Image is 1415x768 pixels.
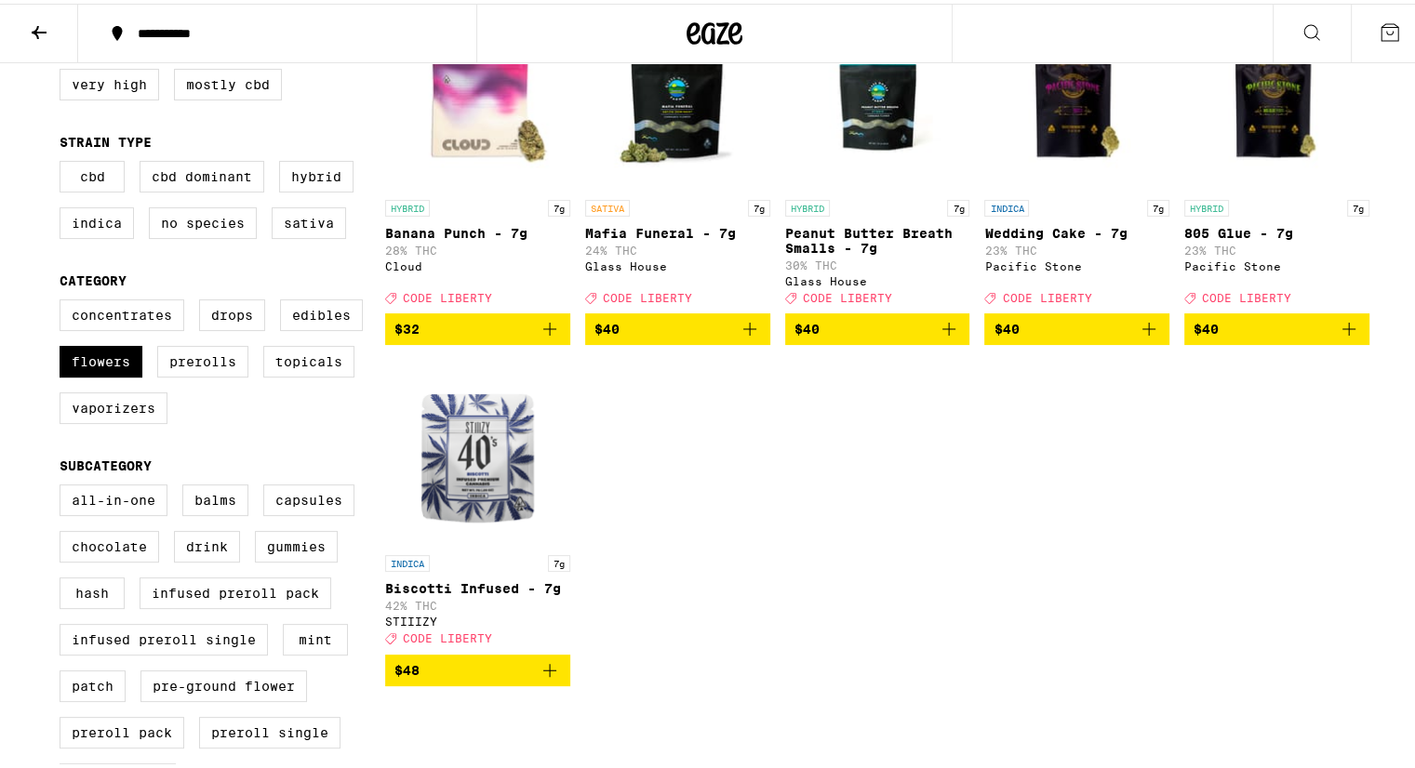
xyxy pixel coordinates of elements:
[394,659,420,674] span: $48
[1002,288,1091,300] span: CODE LIBERTY
[255,527,338,559] label: Gummies
[385,257,570,269] div: Cloud
[1347,196,1369,213] p: 7g
[199,713,340,745] label: Preroll Single
[60,574,125,605] label: Hash
[794,318,820,333] span: $40
[385,612,570,624] div: STIIIZY
[279,157,354,189] label: Hybrid
[1147,196,1169,213] p: 7g
[60,270,127,285] legend: Category
[785,310,970,341] button: Add to bag
[984,241,1169,253] p: 23% THC
[263,481,354,512] label: Capsules
[803,288,892,300] span: CODE LIBERTY
[385,577,570,592] p: Biscotti Infused - 7g
[385,222,570,237] p: Banana Punch - 7g
[385,1,570,187] img: Cloud - Banana Punch - 7g
[785,1,970,187] img: Glass House - Peanut Butter Breath Smalls - 7g
[984,257,1169,269] div: Pacific Stone
[394,318,420,333] span: $32
[1184,241,1369,253] p: 23% THC
[984,222,1169,237] p: Wedding Cake - 7g
[385,356,570,542] img: STIIIZY - Biscotti Infused - 7g
[149,204,257,235] label: No Species
[1184,1,1369,187] img: Pacific Stone - 805 Glue - 7g
[403,629,492,642] span: CODE LIBERTY
[60,65,159,97] label: Very High
[385,310,570,341] button: Add to bag
[984,196,1029,213] p: INDICA
[785,196,830,213] p: HYBRID
[548,551,570,568] p: 7g
[385,356,570,650] a: Open page for Biscotti Infused - 7g from STIIIZY
[272,204,346,235] label: Sativa
[947,196,969,213] p: 7g
[585,1,770,187] img: Glass House - Mafia Funeral - 7g
[1202,288,1291,300] span: CODE LIBERTY
[548,196,570,213] p: 7g
[585,257,770,269] div: Glass House
[140,574,331,605] label: Infused Preroll Pack
[585,196,630,213] p: SATIVA
[785,222,970,252] p: Peanut Butter Breath Smalls - 7g
[385,196,430,213] p: HYBRID
[585,241,770,253] p: 24% THC
[785,256,970,268] p: 30% THC
[1184,222,1369,237] p: 805 Glue - 7g
[594,318,620,333] span: $40
[603,288,692,300] span: CODE LIBERTY
[140,667,307,698] label: Pre-ground Flower
[984,310,1169,341] button: Add to bag
[60,204,134,235] label: Indica
[785,1,970,310] a: Open page for Peanut Butter Breath Smalls - 7g from Glass House
[174,65,282,97] label: Mostly CBD
[1184,1,1369,310] a: Open page for 805 Glue - 7g from Pacific Stone
[60,157,125,189] label: CBD
[60,527,159,559] label: Chocolate
[60,131,152,146] legend: Strain Type
[748,196,770,213] p: 7g
[11,13,134,28] span: Hi. Need any help?
[994,318,1019,333] span: $40
[385,651,570,682] button: Add to bag
[60,620,268,652] label: Infused Preroll Single
[403,288,492,300] span: CODE LIBERTY
[60,342,142,374] label: Flowers
[199,296,265,327] label: Drops
[182,481,248,512] label: Balms
[140,157,264,189] label: CBD Dominant
[785,271,970,284] div: Glass House
[280,296,363,327] label: Edibles
[385,596,570,608] p: 42% THC
[585,310,770,341] button: Add to bag
[60,455,152,470] legend: Subcategory
[60,667,126,698] label: Patch
[60,481,167,512] label: All-In-One
[1184,257,1369,269] div: Pacific Stone
[385,551,430,568] p: INDICA
[984,1,1169,187] img: Pacific Stone - Wedding Cake - 7g
[385,1,570,310] a: Open page for Banana Punch - 7g from Cloud
[283,620,348,652] label: Mint
[385,241,570,253] p: 28% THC
[174,527,240,559] label: Drink
[60,713,184,745] label: Preroll Pack
[585,1,770,310] a: Open page for Mafia Funeral - 7g from Glass House
[984,1,1169,310] a: Open page for Wedding Cake - 7g from Pacific Stone
[1194,318,1219,333] span: $40
[1184,310,1369,341] button: Add to bag
[60,389,167,420] label: Vaporizers
[263,342,354,374] label: Topicals
[585,222,770,237] p: Mafia Funeral - 7g
[60,296,184,327] label: Concentrates
[1184,196,1229,213] p: HYBRID
[157,342,248,374] label: Prerolls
